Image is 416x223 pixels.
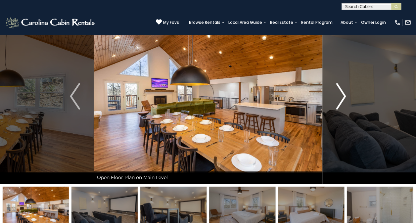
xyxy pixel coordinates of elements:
div: Open Floor Plan on Main Level [94,171,322,184]
a: My Favs [156,19,179,26]
img: phone-regular-white.png [394,19,401,26]
button: Next [322,9,359,184]
img: White-1-2.png [5,16,97,29]
img: mail-regular-white.png [404,19,411,26]
img: arrow [336,83,346,110]
a: Local Area Guide [225,18,265,27]
a: Real Estate [267,18,297,27]
a: Browse Rentals [186,18,224,27]
a: About [337,18,356,27]
a: Rental Program [298,18,336,27]
span: My Favs [163,20,179,25]
a: Owner Login [358,18,389,27]
img: arrow [70,83,80,110]
button: Previous [56,9,93,184]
